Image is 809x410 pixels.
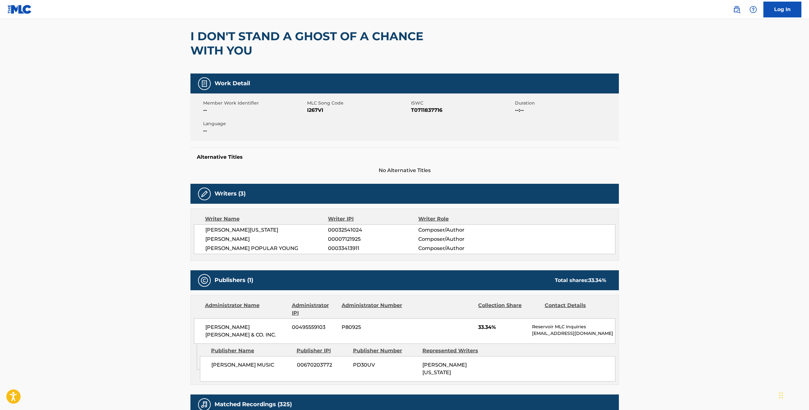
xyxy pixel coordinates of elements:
[203,106,305,114] span: --
[342,302,403,317] div: Administrator Number
[215,401,292,408] h5: Matched Recordings (325)
[418,245,500,252] span: Composer/Author
[418,215,500,223] div: Writer Role
[749,6,757,13] img: help
[730,3,743,16] a: Public Search
[515,100,617,106] span: Duration
[478,302,540,317] div: Collection Share
[307,100,409,106] span: MLC Song Code
[201,401,208,408] img: Matched Recordings
[297,361,348,369] span: 00670203772
[328,245,418,252] span: 00033413911
[205,215,328,223] div: Writer Name
[532,330,615,337] p: [EMAIL_ADDRESS][DOMAIN_NAME]
[411,100,513,106] span: ISWC
[747,3,760,16] div: Help
[197,154,613,160] h5: Alternative Titles
[478,324,527,331] span: 33.34%
[418,235,500,243] span: Composer/Author
[201,80,208,87] img: Work Detail
[292,302,337,317] div: Administrator IPI
[215,277,253,284] h5: Publishers (1)
[588,277,606,283] span: 33.34 %
[422,362,467,375] span: [PERSON_NAME][US_STATE]
[203,100,305,106] span: Member Work Identifier
[307,106,409,114] span: I267VI
[328,226,418,234] span: 00032541024
[353,347,418,355] div: Publisher Number
[297,347,348,355] div: Publisher IPI
[733,6,741,13] img: search
[201,277,208,284] img: Publishers
[353,361,418,369] span: PD30UV
[205,245,328,252] span: [PERSON_NAME] POPULAR YOUNG
[190,167,619,174] span: No Alternative Titles
[201,190,208,198] img: Writers
[292,324,337,331] span: 00495559103
[215,80,250,87] h5: Work Detail
[328,235,418,243] span: 00007121925
[190,29,447,58] h2: I DON'T STAND A GHOST OF A CHANCE WITH YOU
[411,106,513,114] span: T0711837716
[211,347,292,355] div: Publisher Name
[422,347,487,355] div: Represented Writers
[205,302,287,317] div: Administrator Name
[763,2,801,17] a: Log In
[418,226,500,234] span: Composer/Author
[545,302,606,317] div: Contact Details
[515,106,617,114] span: --:--
[203,120,305,127] span: Language
[205,226,328,234] span: [PERSON_NAME][US_STATE]
[779,386,783,405] div: Drag
[205,324,287,339] span: [PERSON_NAME] [PERSON_NAME] & CO. INC.
[211,361,292,369] span: [PERSON_NAME] MUSIC
[555,277,606,284] div: Total shares:
[205,235,328,243] span: [PERSON_NAME]
[203,127,305,135] span: --
[215,190,246,197] h5: Writers (3)
[777,380,809,410] iframe: Chat Widget
[342,324,403,331] span: P80925
[8,5,32,14] img: MLC Logo
[328,215,418,223] div: Writer IPI
[532,324,615,330] p: Reservoir MLC Inquiries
